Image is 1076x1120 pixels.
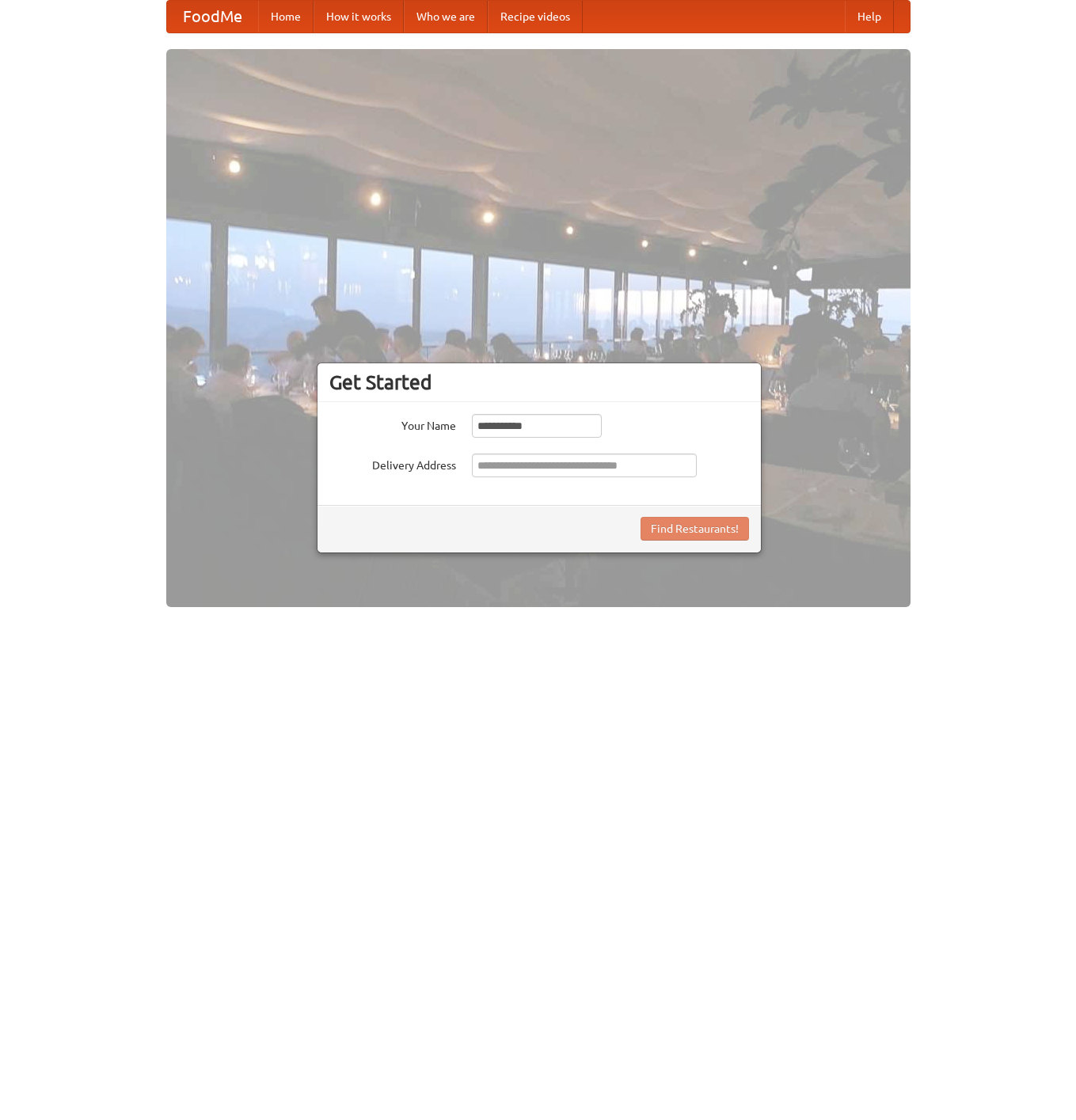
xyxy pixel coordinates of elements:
[167,1,258,32] a: FoodMe
[641,517,749,541] button: Find Restaurants!
[329,454,456,473] label: Delivery Address
[404,1,488,32] a: Who we are
[329,414,456,434] label: Your Name
[329,370,749,394] h3: Get Started
[314,1,404,32] a: How it works
[845,1,894,32] a: Help
[488,1,583,32] a: Recipe videos
[258,1,314,32] a: Home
